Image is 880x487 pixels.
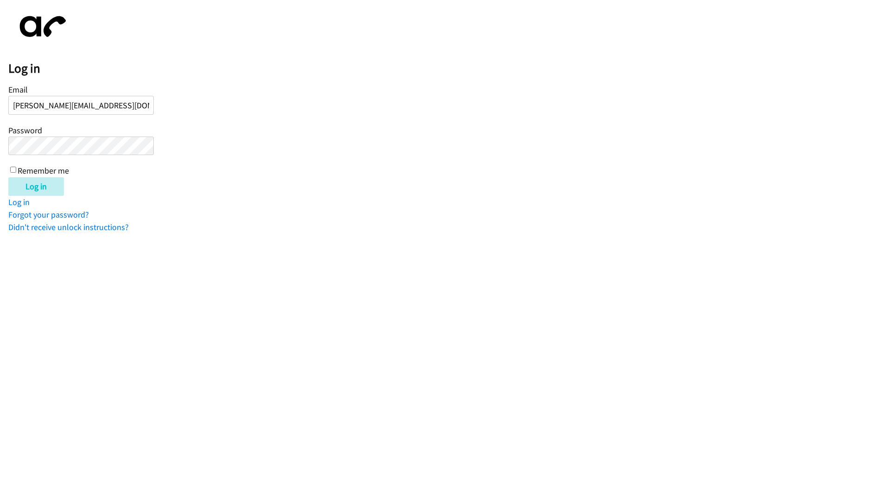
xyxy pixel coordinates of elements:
label: Email [8,84,28,95]
a: Log in [8,197,30,207]
label: Password [8,125,42,136]
h2: Log in [8,61,880,76]
img: aphone-8a226864a2ddd6a5e75d1ebefc011f4aa8f32683c2d82f3fb0802fe031f96514.svg [8,8,73,45]
input: Log in [8,177,64,196]
a: Didn't receive unlock instructions? [8,222,129,232]
label: Remember me [18,166,69,176]
a: Forgot your password? [8,209,89,220]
